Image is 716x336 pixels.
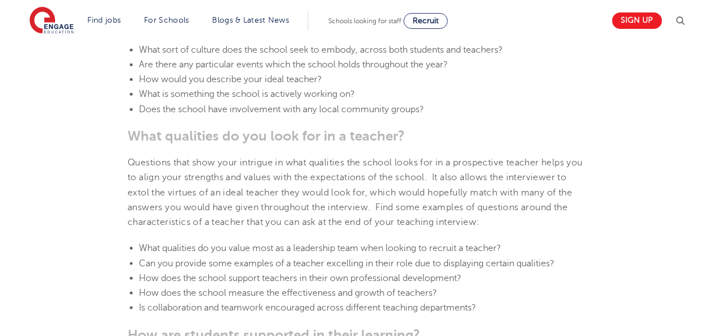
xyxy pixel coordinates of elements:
[139,288,437,298] span: How does the school measure the effectiveness and growth of teachers?
[128,128,405,144] span: What qualities do you look for in a teacher?
[404,13,448,29] a: Recruit
[413,16,439,25] span: Recruit
[139,45,503,55] span: What sort of culture does the school seek to embody, across both students and teachers?
[139,258,554,269] span: Can you provide some examples of a teacher excelling in their role due to displaying certain qual...
[144,16,189,24] a: For Schools
[139,104,424,114] span: Does the school have involvement with any local community groups?
[128,158,583,227] span: Questions that show your intrigue in what qualities the school looks for in a prospective teacher...
[328,17,401,25] span: Schools looking for staff
[88,16,121,24] a: Find jobs
[612,12,662,29] a: Sign up
[139,243,501,253] span: What qualities do you value most as a leadership team when looking to recruit a teacher?
[213,16,290,24] a: Blogs & Latest News
[29,7,74,35] img: Engage Education
[139,89,355,99] span: What is something the school is actively working on?
[139,59,448,70] span: Are there any particular events which the school holds throughout the year?
[139,303,476,313] span: Is collaboration and teamwork encouraged across different teaching departments?
[139,74,322,84] span: How would you describe your ideal teacher?
[139,273,461,283] span: How does the school support teachers in their own professional development?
